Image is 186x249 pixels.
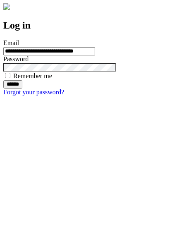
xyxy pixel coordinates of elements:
[3,55,29,62] label: Password
[3,89,64,96] a: Forgot your password?
[13,72,52,79] label: Remember me
[3,3,10,10] img: logo-4e3dc11c47720685a147b03b5a06dd966a58ff35d612b21f08c02c0306f2b779.png
[3,20,183,31] h2: Log in
[3,39,19,46] label: Email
